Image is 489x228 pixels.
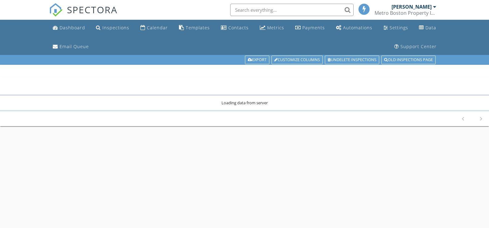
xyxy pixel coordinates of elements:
[302,25,325,31] div: Payments
[400,44,437,49] div: Support Center
[381,22,411,34] a: Settings
[343,25,372,31] div: Automations
[390,25,408,31] div: Settings
[267,25,284,31] div: Metrics
[381,56,436,64] a: Old inspections page
[102,25,129,31] div: Inspections
[60,44,89,49] div: Email Queue
[218,22,251,34] a: Contacts
[257,22,287,34] a: Metrics
[60,25,85,31] div: Dashboard
[245,56,269,64] a: Export
[392,4,432,10] div: [PERSON_NAME]
[334,22,375,34] a: Automations (Basic)
[50,41,91,52] a: Email Queue
[425,25,436,31] div: Data
[293,22,327,34] a: Payments
[93,22,132,34] a: Inspections
[271,56,323,64] a: Customize Columns
[228,25,249,31] div: Contacts
[50,22,88,34] a: Dashboard
[138,22,170,34] a: Calendar
[392,41,439,52] a: Support Center
[230,4,354,16] input: Search everything...
[49,8,118,21] a: SPECTORA
[49,3,63,17] img: The Best Home Inspection Software - Spectora
[147,25,168,31] div: Calendar
[67,3,118,16] span: SPECTORA
[325,56,379,64] a: Undelete inspections
[375,10,436,16] div: Metro Boston Property Inspections, Inc.
[186,25,210,31] div: Templates
[416,22,439,34] a: Data
[176,22,212,34] a: Templates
